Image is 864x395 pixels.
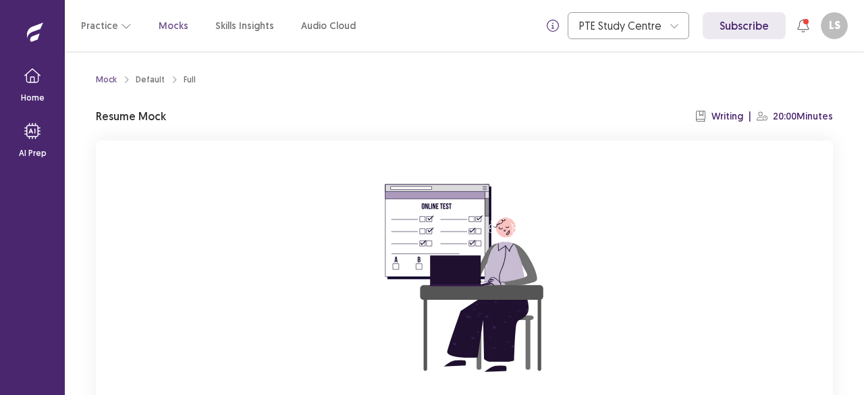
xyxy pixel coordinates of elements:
[81,14,132,38] button: Practice
[579,13,663,38] div: PTE Study Centre
[541,14,565,38] button: info
[96,108,166,124] p: Resume Mock
[703,12,786,39] a: Subscribe
[711,109,743,124] p: Writing
[159,19,188,33] a: Mocks
[821,12,848,39] button: LS
[19,147,47,159] p: AI Prep
[773,109,833,124] p: 20:00 Minutes
[21,92,45,104] p: Home
[215,19,274,33] a: Skills Insights
[301,19,356,33] a: Audio Cloud
[136,74,165,86] div: Default
[184,74,196,86] div: Full
[749,109,751,124] p: |
[96,74,117,86] a: Mock
[96,74,196,86] nav: breadcrumb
